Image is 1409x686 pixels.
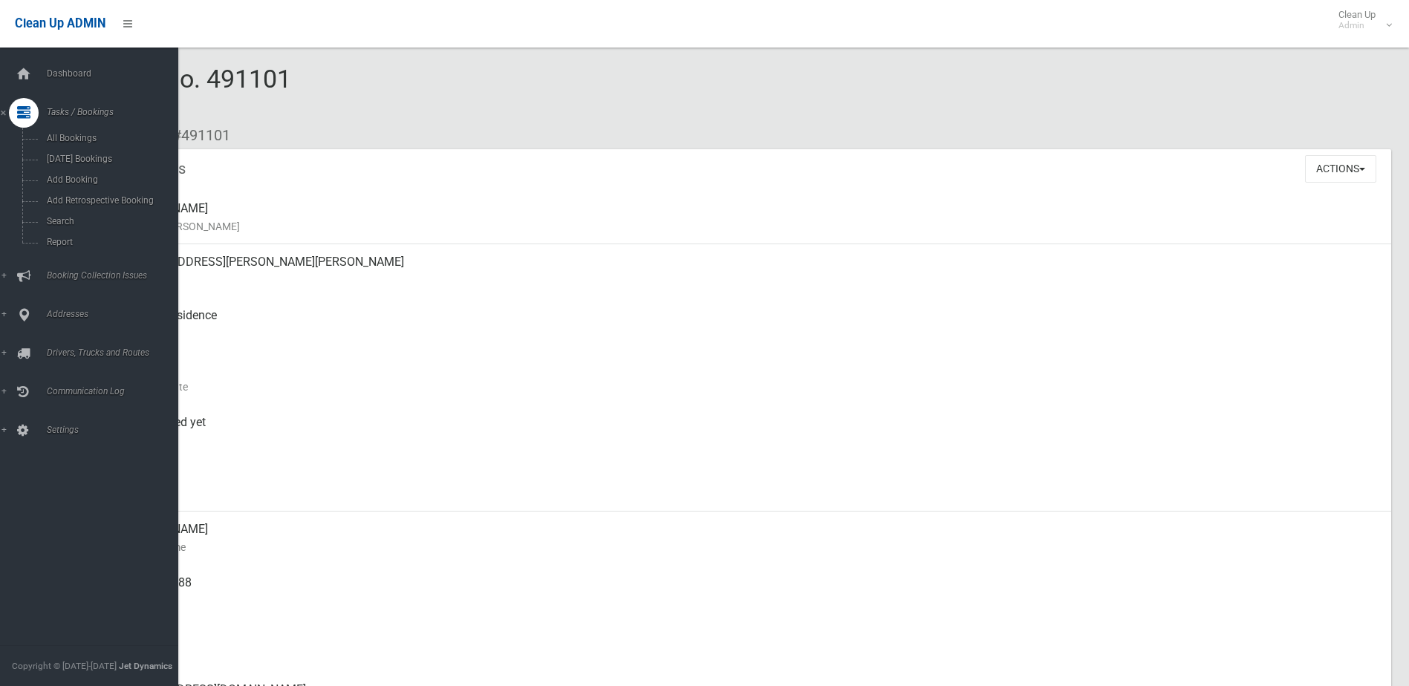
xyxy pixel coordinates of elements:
[119,512,1379,565] div: [PERSON_NAME]
[1305,155,1376,183] button: Actions
[119,298,1379,351] div: Front of Residence
[12,661,117,671] span: Copyright © [DATE]-[DATE]
[119,661,172,671] strong: Jet Dynamics
[119,645,1379,663] small: Landline
[65,64,291,122] span: Booking No. 491101
[15,16,105,30] span: Clean Up ADMIN
[119,244,1379,298] div: [STREET_ADDRESS][PERSON_NAME][PERSON_NAME]
[42,425,189,435] span: Settings
[119,378,1379,396] small: Collection Date
[162,122,230,149] li: #491101
[119,405,1379,458] div: Not collected yet
[119,218,1379,235] small: Name of [PERSON_NAME]
[119,618,1379,672] div: None given
[42,270,189,281] span: Booking Collection Issues
[119,351,1379,405] div: [DATE]
[42,386,189,396] span: Communication Log
[42,133,177,143] span: All Bookings
[42,309,189,319] span: Addresses
[119,538,1379,556] small: Contact Name
[1338,20,1376,31] small: Admin
[42,216,177,226] span: Search
[42,195,177,206] span: Add Retrospective Booking
[119,592,1379,610] small: Mobile
[1331,9,1390,31] span: Clean Up
[42,237,177,247] span: Report
[42,68,189,79] span: Dashboard
[42,154,177,164] span: [DATE] Bookings
[119,485,1379,503] small: Zone
[119,431,1379,449] small: Collected At
[119,324,1379,342] small: Pickup Point
[119,565,1379,618] div: 0412 700 788
[119,191,1379,244] div: [PERSON_NAME]
[119,271,1379,289] small: Address
[42,107,189,117] span: Tasks / Bookings
[119,458,1379,512] div: [DATE]
[42,347,189,358] span: Drivers, Trucks and Routes
[42,174,177,185] span: Add Booking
